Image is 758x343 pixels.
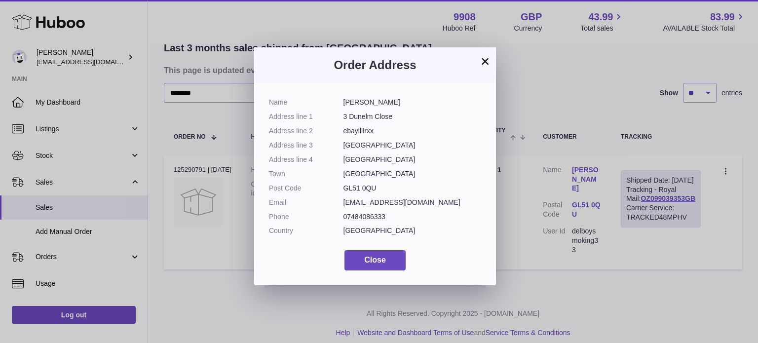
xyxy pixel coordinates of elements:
dd: GL51 0QU [343,184,482,193]
dd: [GEOGRAPHIC_DATA] [343,226,482,235]
dt: Address line 2 [269,126,343,136]
dt: Country [269,226,343,235]
dd: [GEOGRAPHIC_DATA] [343,169,482,179]
dt: Post Code [269,184,343,193]
dt: Address line 3 [269,141,343,150]
dd: ebayllllrxx [343,126,482,136]
dt: Email [269,198,343,207]
span: Close [364,256,386,264]
dt: Town [269,169,343,179]
dt: Phone [269,212,343,222]
dd: 07484086333 [343,212,482,222]
button: Close [344,250,406,270]
dt: Address line 4 [269,155,343,164]
dd: [EMAIL_ADDRESS][DOMAIN_NAME] [343,198,482,207]
dt: Name [269,98,343,107]
dd: [PERSON_NAME] [343,98,482,107]
dd: [GEOGRAPHIC_DATA] [343,141,482,150]
h3: Order Address [269,57,481,73]
button: × [479,55,491,67]
dd: 3 Dunelm Close [343,112,482,121]
dd: [GEOGRAPHIC_DATA] [343,155,482,164]
dt: Address line 1 [269,112,343,121]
